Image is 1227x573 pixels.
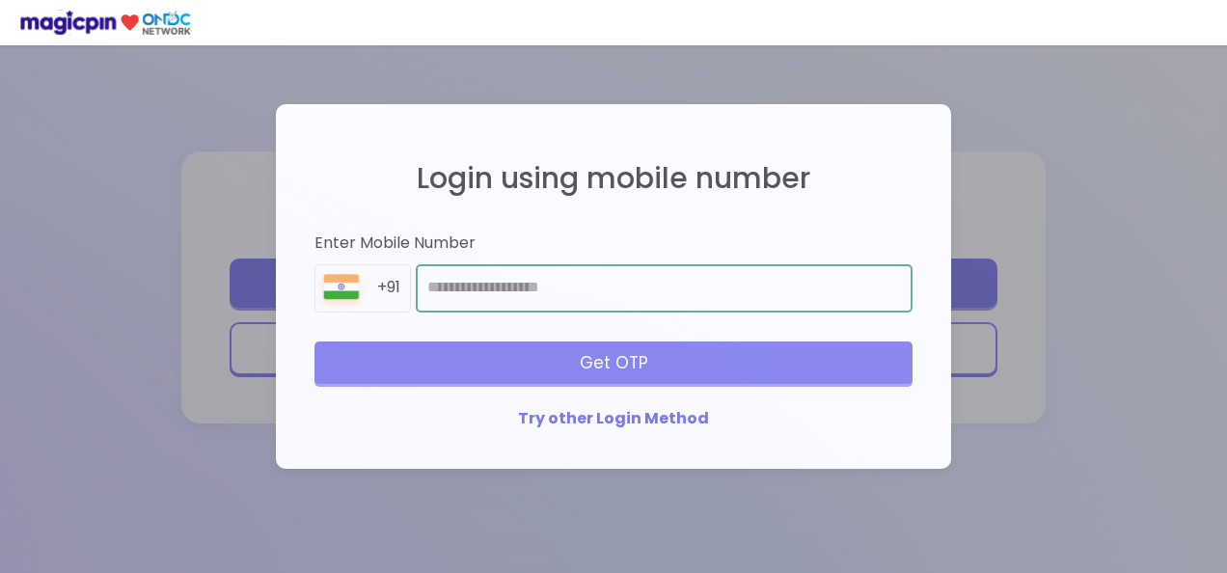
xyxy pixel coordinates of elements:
[19,10,191,36] img: ondc-logo-new-small.8a59708e.svg
[315,270,368,312] img: 8BGLRPwvQ+9ZgAAAAASUVORK5CYII=
[314,162,913,194] h2: Login using mobile number
[314,232,913,255] div: Enter Mobile Number
[377,277,410,299] div: +91
[314,408,913,430] div: Try other Login Method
